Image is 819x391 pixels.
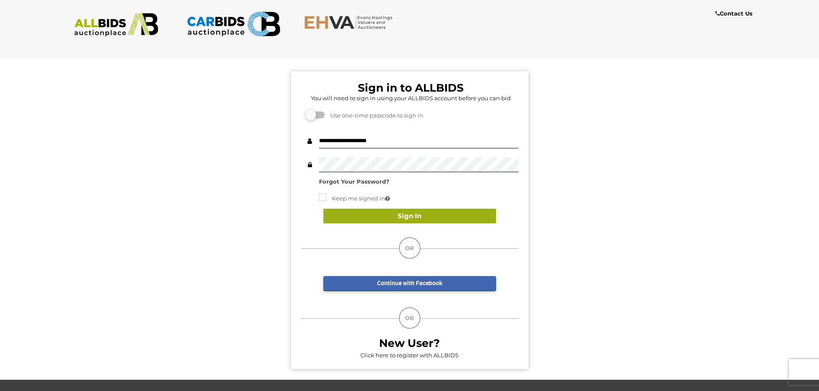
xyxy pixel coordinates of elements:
[304,15,398,29] img: EHVA.com.au
[360,352,459,359] a: Click here to register with ALLBIDS
[326,112,423,119] span: Use one-time passcode to sign in
[70,13,163,37] img: ALLBIDS.com.au
[358,81,464,94] b: Sign in to ALLBIDS
[187,9,280,39] img: CARBIDS.com.au
[715,9,755,19] a: Contact Us
[715,10,753,17] b: Contact Us
[399,307,421,329] div: OR
[399,237,421,259] div: OR
[323,276,496,291] a: Continue with Facebook
[303,95,519,101] h5: You will need to sign in using your ALLBIDS account before you can bid
[323,209,496,224] button: Sign In
[319,178,389,185] a: Forgot Your Password?
[379,337,440,350] b: New User?
[319,194,390,203] label: Keep me signed in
